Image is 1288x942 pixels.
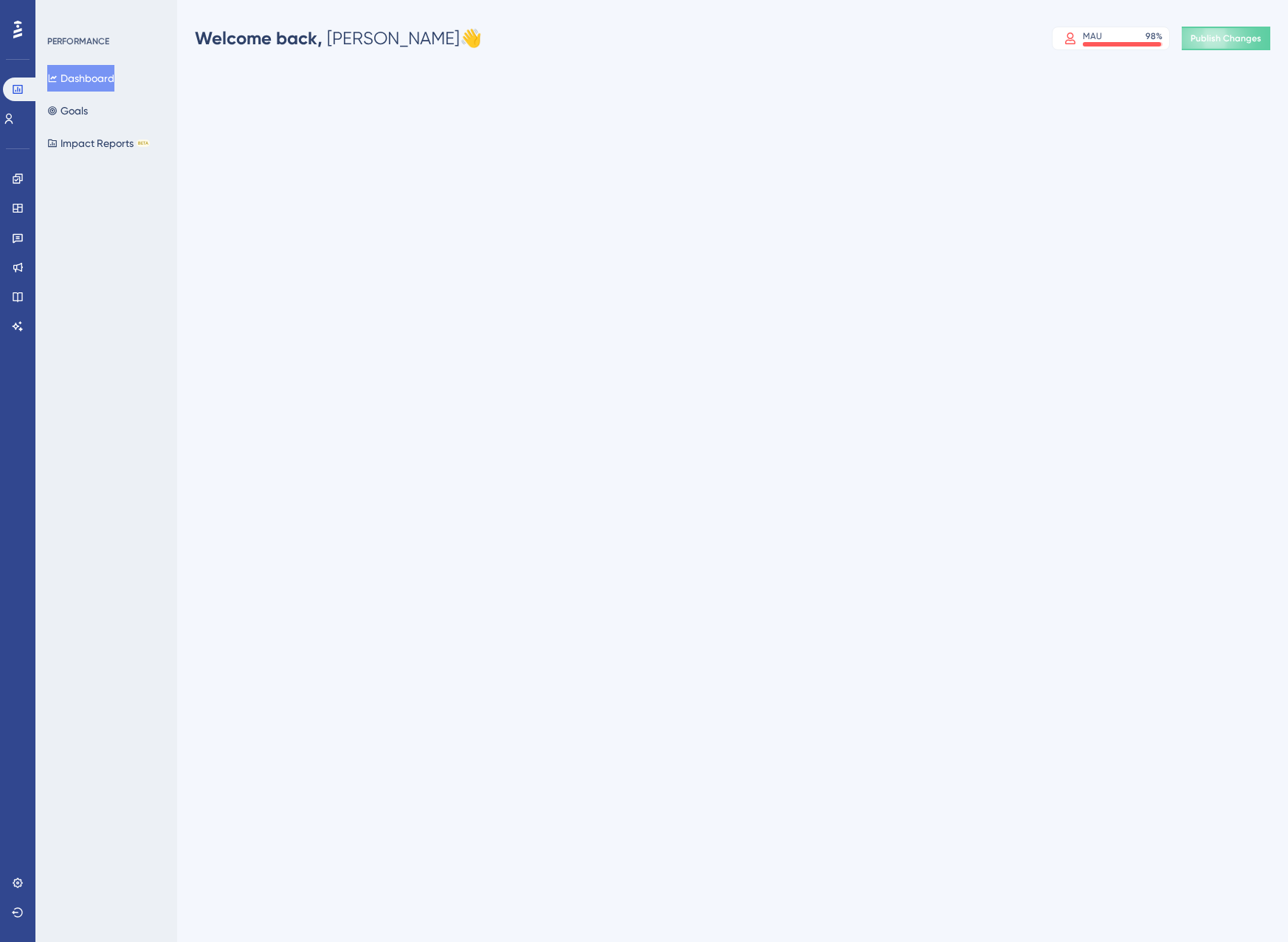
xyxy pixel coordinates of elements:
button: Impact ReportsBETA [47,130,150,157]
div: [PERSON_NAME] 👋 [195,27,482,50]
span: Publish Changes [1191,32,1261,44]
span: Welcome back, [195,27,323,49]
div: PERFORMANCE [47,35,109,47]
button: Goals [47,97,88,124]
button: Publish Changes [1182,27,1270,50]
div: MAU [1083,30,1102,42]
div: 98 % [1146,30,1163,42]
button: Dashboard [47,65,114,92]
div: BETA [137,140,150,147]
